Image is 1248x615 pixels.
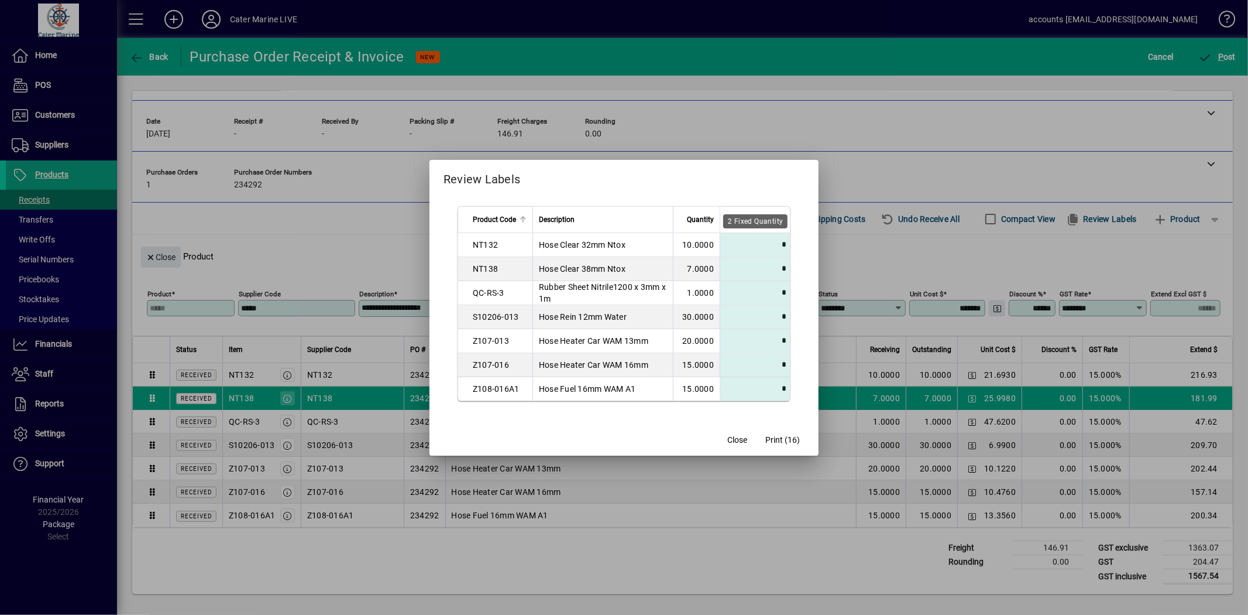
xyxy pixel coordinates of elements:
span: Print (16) [765,434,800,446]
td: 15.0000 [673,353,720,377]
td: Hose Clear 32mm Ntox [532,233,673,257]
div: Product Code [473,213,527,226]
td: 30.0000 [673,305,720,329]
td: Hose Heater Car WAM 16mm [532,353,673,377]
td: 20.0000 [673,329,720,353]
td: Hose Rein 12mm Water [532,305,673,329]
td: 1.0000 [673,281,720,305]
td: Hose Heater Car WAM 13mm [532,329,673,353]
td: NT132 [458,233,532,257]
span: Close [727,434,747,446]
span: Description [539,213,575,226]
td: QC-RS-3 [458,281,532,305]
td: Hose Fuel 16mm WAM A1 [532,377,673,401]
span: # of Labels [726,213,761,226]
span: Product Code [473,213,516,226]
td: S10206-013 [458,305,532,329]
h2: Review Labels [429,160,819,194]
td: 7.0000 [673,257,720,281]
span: Quantity [687,213,714,226]
td: Z107-016 [458,353,532,377]
td: Z107-013 [458,329,532,353]
button: Close [718,430,756,451]
td: Hose Clear 38mm Ntox [532,257,673,281]
button: Print (16) [761,430,805,451]
td: 15.0000 [673,377,720,401]
td: Rubber Sheet Nitrile1200 x 3mm x 1m [532,281,673,305]
td: NT138 [458,257,532,281]
td: 10.0000 [673,233,720,257]
td: Z108-016A1 [458,377,532,401]
div: 2 Fixed Quantity [723,214,788,228]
